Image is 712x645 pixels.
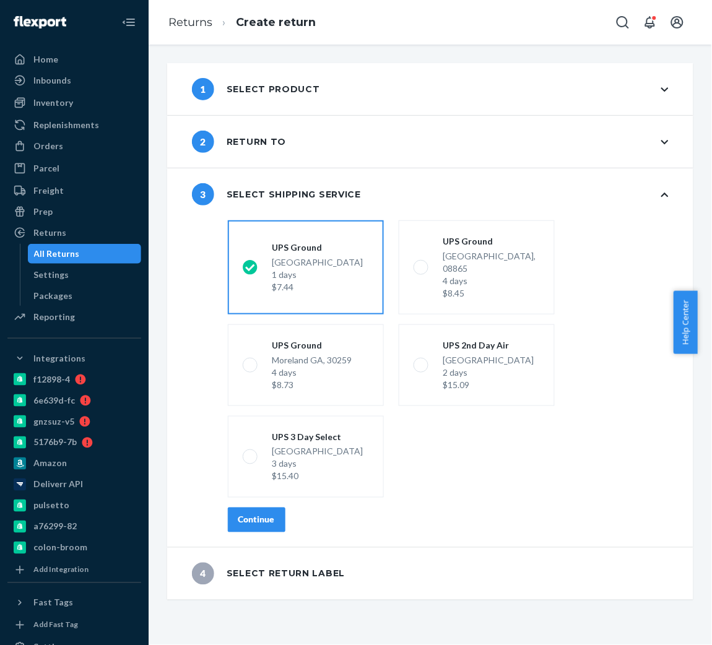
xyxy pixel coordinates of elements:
div: Select product [192,78,320,100]
div: $15.40 [272,470,363,483]
div: Orders [33,140,63,152]
a: Create return [236,15,316,29]
img: Flexport logo [14,16,66,28]
ol: breadcrumbs [158,4,326,41]
div: $15.09 [443,379,534,391]
a: a76299-82 [7,517,141,537]
a: Returns [168,15,212,29]
div: [GEOGRAPHIC_DATA] [272,446,363,483]
div: Returns [33,227,66,239]
button: Open Search Box [610,10,635,35]
div: f12898-4 [33,373,70,386]
div: Amazon [33,457,67,470]
a: Inbounds [7,71,141,90]
div: 5176b9-7b [33,436,77,449]
a: gnzsuz-v5 [7,412,141,431]
a: Settings [28,265,142,285]
div: Inventory [33,97,73,109]
div: [GEOGRAPHIC_DATA], 08865 [443,250,540,300]
div: 6e639d-fc [33,394,75,407]
div: $8.73 [272,379,352,391]
div: 3 days [272,458,363,470]
div: Moreland GA, 30259 [272,354,352,391]
div: Deliverr API [33,478,83,491]
a: Parcel [7,158,141,178]
span: 4 [192,563,214,585]
a: f12898-4 [7,370,141,389]
button: Open account menu [665,10,690,35]
div: UPS Ground [272,241,363,254]
div: a76299-82 [33,521,77,533]
div: 4 days [443,275,540,287]
a: All Returns [28,244,142,264]
div: gnzsuz-v5 [33,415,74,428]
button: Continue [228,508,285,532]
div: Add Fast Tag [33,620,78,630]
div: UPS 3 Day Select [272,431,363,443]
a: Inventory [7,93,141,113]
div: Return to [192,131,286,153]
a: Reporting [7,307,141,327]
div: Packages [34,290,73,302]
a: Returns [7,223,141,243]
div: Prep [33,206,53,218]
div: $7.44 [272,281,363,293]
div: UPS Ground [272,339,352,352]
div: All Returns [34,248,80,260]
span: 1 [192,78,214,100]
div: Select return label [192,563,345,585]
a: Amazon [7,454,141,474]
a: pulsetto [7,496,141,516]
div: Fast Tags [33,597,73,609]
div: Select shipping service [192,183,361,206]
button: Help Center [674,291,698,354]
button: Close Navigation [116,10,141,35]
div: Add Integration [33,565,89,575]
a: Packages [28,286,142,306]
a: Home [7,50,141,69]
a: Orders [7,136,141,156]
span: 3 [192,183,214,206]
span: 2 [192,131,214,153]
div: UPS Ground [443,235,540,248]
a: Freight [7,181,141,201]
a: Deliverr API [7,475,141,495]
button: Open notifications [638,10,662,35]
div: Replenishments [33,119,99,131]
a: Prep [7,202,141,222]
a: colon-broom [7,538,141,558]
div: 1 days [272,269,363,281]
div: colon-broom [33,542,87,554]
div: [GEOGRAPHIC_DATA] [443,354,534,391]
div: 2 days [443,366,534,379]
div: Integrations [33,352,85,365]
a: Add Fast Tag [7,618,141,633]
a: 6e639d-fc [7,391,141,410]
div: 4 days [272,366,352,379]
div: Home [33,53,58,66]
div: Continue [238,514,275,526]
div: $8.45 [443,287,540,300]
div: Freight [33,184,64,197]
button: Integrations [7,348,141,368]
a: Add Integration [7,563,141,578]
div: [GEOGRAPHIC_DATA] [272,256,363,293]
div: Reporting [33,311,75,323]
div: Parcel [33,162,59,175]
div: Inbounds [33,74,71,87]
div: pulsetto [33,500,69,512]
a: Replenishments [7,115,141,135]
div: Settings [34,269,69,281]
div: UPS 2nd Day Air [443,339,534,352]
button: Fast Tags [7,593,141,613]
a: 5176b9-7b [7,433,141,452]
